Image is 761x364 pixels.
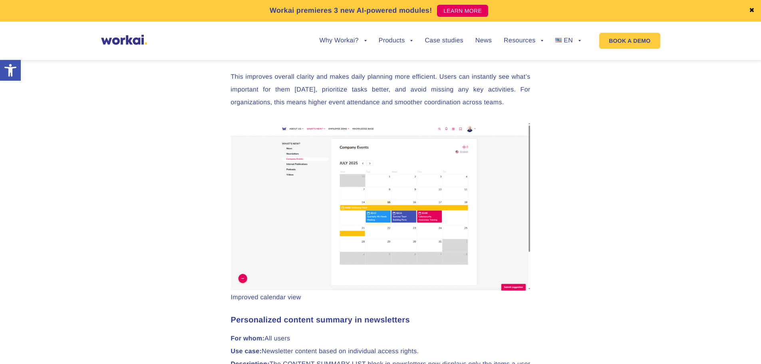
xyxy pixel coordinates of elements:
[231,294,531,301] figcaption: Improved calendar view
[231,71,531,109] p: This improves overall clarity and makes daily planning more efficient. Users can instantly see wh...
[437,5,488,17] a: LEARN MORE
[231,335,265,342] strong: For whom:
[504,38,543,44] a: Resources
[425,38,463,44] a: Case studies
[4,295,220,360] iframe: Popup CTA
[555,38,581,44] a: EN
[319,38,366,44] a: Why Workai?
[564,37,573,44] span: EN
[475,38,492,44] a: News
[231,316,410,324] strong: Personalized content summary in newsletters
[231,348,262,355] strong: Use case:
[379,38,413,44] a: Products
[270,5,432,16] p: Workai premieres 3 new AI-powered modules!
[749,8,755,14] a: ✖
[599,33,660,49] a: BOOK A DEMO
